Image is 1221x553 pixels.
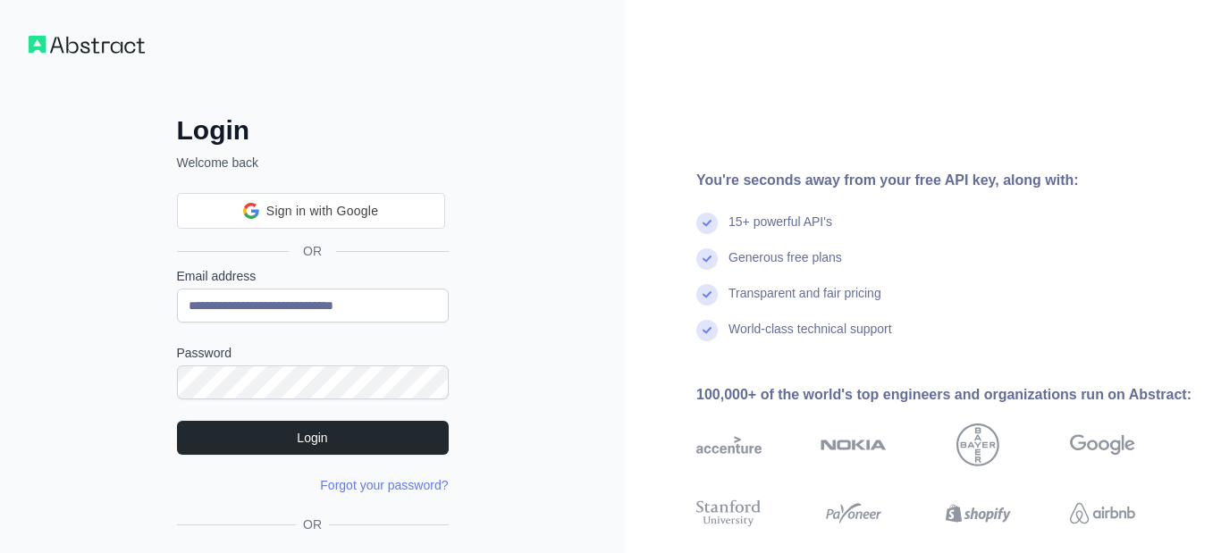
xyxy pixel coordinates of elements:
[1070,423,1135,466] img: google
[728,284,881,320] div: Transparent and fair pricing
[696,248,718,270] img: check mark
[289,242,336,260] span: OR
[728,213,832,248] div: 15+ powerful API's
[177,421,449,455] button: Login
[728,320,892,356] div: World-class technical support
[320,478,448,492] a: Forgot your password?
[696,423,762,466] img: accenture
[177,154,449,172] p: Welcome back
[177,267,449,285] label: Email address
[29,36,145,54] img: Workflow
[177,193,445,229] div: Sign in with Google
[696,213,718,234] img: check mark
[266,202,378,221] span: Sign in with Google
[956,423,999,466] img: bayer
[821,423,886,466] img: nokia
[177,344,449,362] label: Password
[696,170,1192,191] div: You're seconds away from your free API key, along with:
[696,384,1192,406] div: 100,000+ of the world's top engineers and organizations run on Abstract:
[728,248,842,284] div: Generous free plans
[177,114,449,147] h2: Login
[946,497,1011,530] img: shopify
[296,515,329,533] span: OR
[821,497,886,530] img: payoneer
[696,284,718,306] img: check mark
[1070,497,1135,530] img: airbnb
[696,497,762,530] img: stanford university
[696,320,718,341] img: check mark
